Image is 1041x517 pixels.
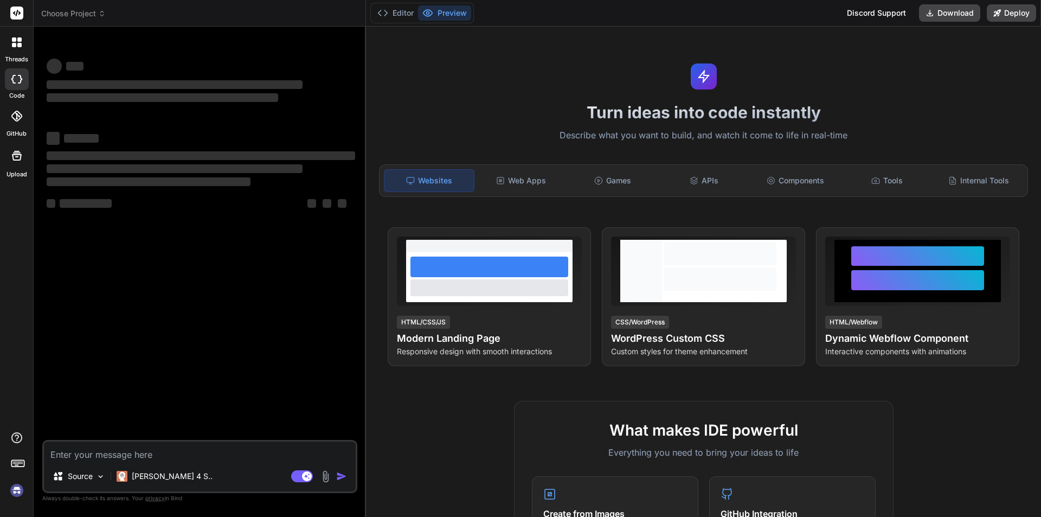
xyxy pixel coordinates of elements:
[307,199,316,208] span: ‌
[47,164,303,173] span: ‌
[60,199,112,208] span: ‌
[66,62,83,71] span: ‌
[7,129,27,138] label: GitHub
[397,331,582,346] h4: Modern Landing Page
[41,8,106,19] span: Choose Project
[397,346,582,357] p: Responsive design with smooth interactions
[323,199,331,208] span: ‌
[47,151,355,160] span: ‌
[96,472,105,481] img: Pick Models
[42,493,357,503] p: Always double-check its answers. Your in Bind
[384,169,474,192] div: Websites
[338,199,346,208] span: ‌
[611,331,796,346] h4: WordPress Custom CSS
[5,55,28,64] label: threads
[372,103,1034,122] h1: Turn ideas into code instantly
[373,5,418,21] button: Editor
[840,4,913,22] div: Discord Support
[418,5,471,21] button: Preview
[7,170,27,179] label: Upload
[47,132,60,145] span: ‌
[611,346,796,357] p: Custom styles for theme enhancement
[47,199,55,208] span: ‌
[532,419,876,442] h2: What makes IDE powerful
[117,471,127,482] img: Claude 4 Sonnet
[751,169,840,192] div: Components
[68,471,93,482] p: Source
[568,169,658,192] div: Games
[132,471,213,482] p: [PERSON_NAME] 4 S..
[9,91,24,100] label: code
[372,129,1034,143] p: Describe what you want to build, and watch it come to life in real-time
[397,316,450,329] div: HTML/CSS/JS
[919,4,980,22] button: Download
[825,331,1010,346] h4: Dynamic Webflow Component
[532,446,876,459] p: Everything you need to bring your ideas to life
[843,169,932,192] div: Tools
[47,93,278,102] span: ‌
[825,346,1010,357] p: Interactive components with animations
[64,134,99,143] span: ‌
[611,316,669,329] div: CSS/WordPress
[47,80,303,89] span: ‌
[319,470,332,483] img: attachment
[987,4,1036,22] button: Deploy
[934,169,1023,192] div: Internal Tools
[336,471,347,482] img: icon
[145,495,165,501] span: privacy
[477,169,566,192] div: Web Apps
[47,59,62,74] span: ‌
[825,316,882,329] div: HTML/Webflow
[8,481,26,500] img: signin
[659,169,749,192] div: APIs
[47,177,250,186] span: ‌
